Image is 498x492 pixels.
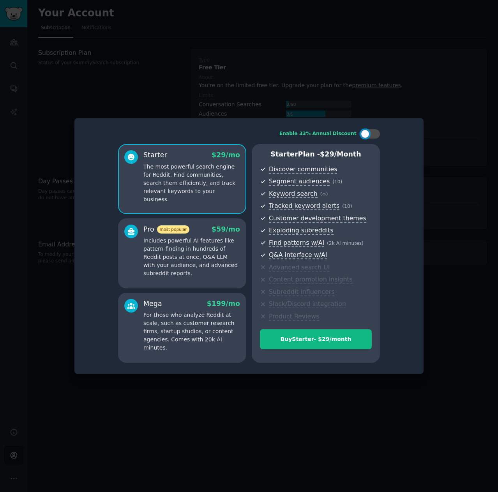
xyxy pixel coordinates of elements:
[327,241,364,246] span: ( 2k AI minutes )
[269,251,327,259] span: Q&A interface w/AI
[260,149,372,159] p: Starter Plan -
[269,300,346,308] span: Slack/Discord integration
[143,225,189,234] div: Pro
[143,150,167,160] div: Starter
[269,190,318,198] span: Keyword search
[143,299,162,309] div: Mega
[207,300,240,307] span: $ 199 /mo
[269,202,339,210] span: Tracked keyword alerts
[269,239,324,247] span: Find patterns w/AI
[143,237,240,278] p: Includes powerful AI features like pattern-finding in hundreds of Reddit posts at once, Q&A LLM w...
[269,214,366,223] span: Customer development themes
[212,151,240,159] span: $ 29 /mo
[143,311,240,352] p: For those who analyze Reddit at scale, such as customer research firms, startup studios, or conte...
[320,150,361,158] span: $ 29 /month
[269,276,353,284] span: Content promotion insights
[260,335,371,343] div: Buy Starter - $ 29 /month
[269,165,337,174] span: Discover communities
[320,192,328,197] span: ( ∞ )
[342,204,352,209] span: ( 10 )
[260,329,372,349] button: BuyStarter- $29/month
[279,130,357,137] div: Enable 33% Annual Discount
[269,313,319,321] span: Product Reviews
[157,225,190,234] span: most popular
[212,225,240,233] span: $ 59 /mo
[332,179,342,184] span: ( 10 )
[269,177,330,186] span: Segment audiences
[269,288,334,296] span: Subreddit influencers
[143,163,240,204] p: The most powerful search engine for Reddit. Find communities, search them efficiently, and track ...
[269,227,333,235] span: Exploding subreddits
[269,264,330,272] span: Advanced search UI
